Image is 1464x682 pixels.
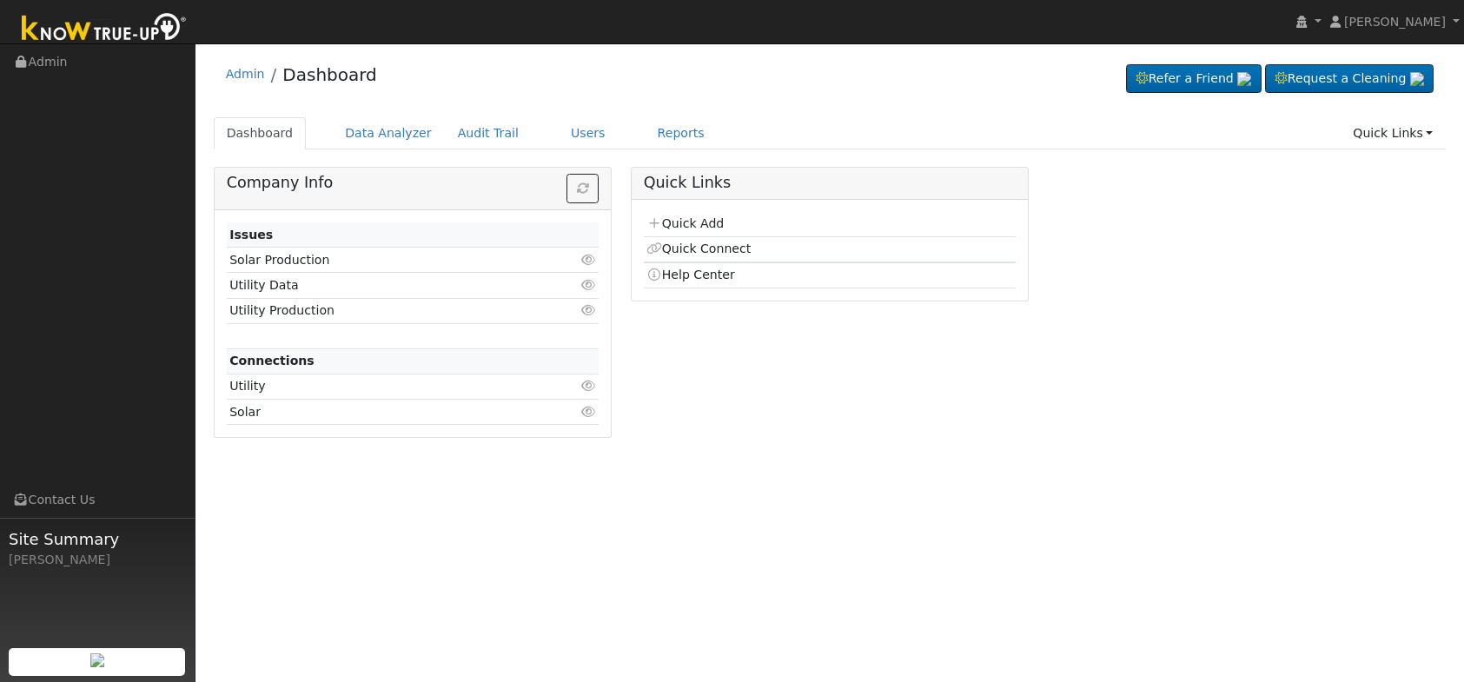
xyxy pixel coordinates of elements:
[214,117,307,149] a: Dashboard
[1265,64,1434,94] a: Request a Cleaning
[558,117,619,149] a: Users
[646,242,751,255] a: Quick Connect
[9,527,186,551] span: Site Summary
[1237,72,1251,86] img: retrieve
[645,117,718,149] a: Reports
[227,248,539,273] td: Solar Production
[445,117,532,149] a: Audit Trail
[1344,15,1446,29] span: [PERSON_NAME]
[580,254,596,266] i: Click to view
[580,380,596,392] i: Click to view
[227,174,600,192] h5: Company Info
[227,400,539,425] td: Solar
[1126,64,1262,94] a: Refer a Friend
[9,551,186,569] div: [PERSON_NAME]
[227,298,539,323] td: Utility Production
[332,117,445,149] a: Data Analyzer
[1410,72,1424,86] img: retrieve
[229,354,315,367] strong: Connections
[13,10,195,49] img: Know True-Up
[580,406,596,418] i: Click to view
[226,67,265,81] a: Admin
[227,273,539,298] td: Utility Data
[227,374,539,399] td: Utility
[90,653,104,667] img: retrieve
[580,304,596,316] i: Click to view
[646,268,735,281] a: Help Center
[580,279,596,291] i: Click to view
[646,216,724,230] a: Quick Add
[1340,117,1446,149] a: Quick Links
[282,64,377,85] a: Dashboard
[644,174,1017,192] h5: Quick Links
[229,228,273,242] strong: Issues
